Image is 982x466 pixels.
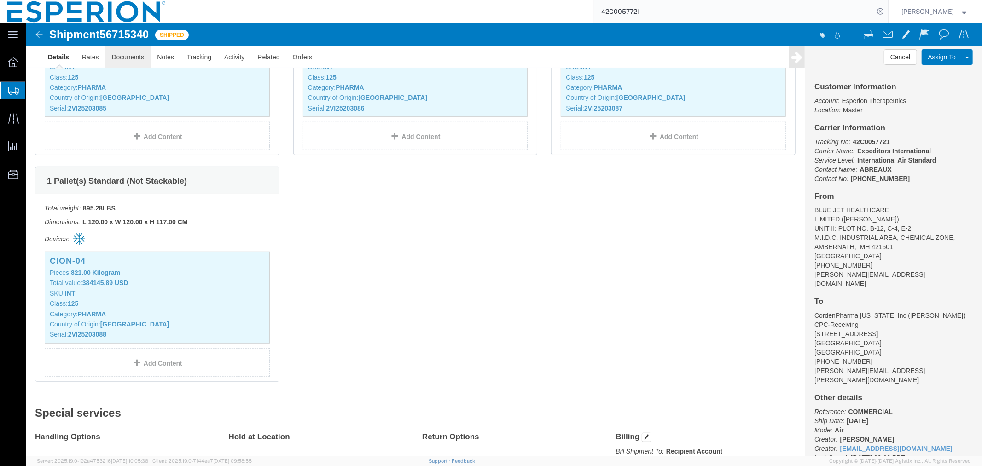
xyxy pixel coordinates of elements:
[829,457,971,465] span: Copyright © [DATE]-[DATE] Agistix Inc., All Rights Reserved
[594,0,874,23] input: Search for shipment number, reference number
[26,23,982,456] iframe: FS Legacy Container
[901,6,970,17] button: [PERSON_NAME]
[111,458,148,464] span: [DATE] 10:05:38
[902,6,954,17] span: Alexandra Breaux
[37,458,148,464] span: Server: 2025.19.0-192a4753216
[213,458,252,464] span: [DATE] 09:58:55
[452,458,475,464] a: Feedback
[429,458,452,464] a: Support
[152,458,252,464] span: Client: 2025.19.0-7f44ea7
